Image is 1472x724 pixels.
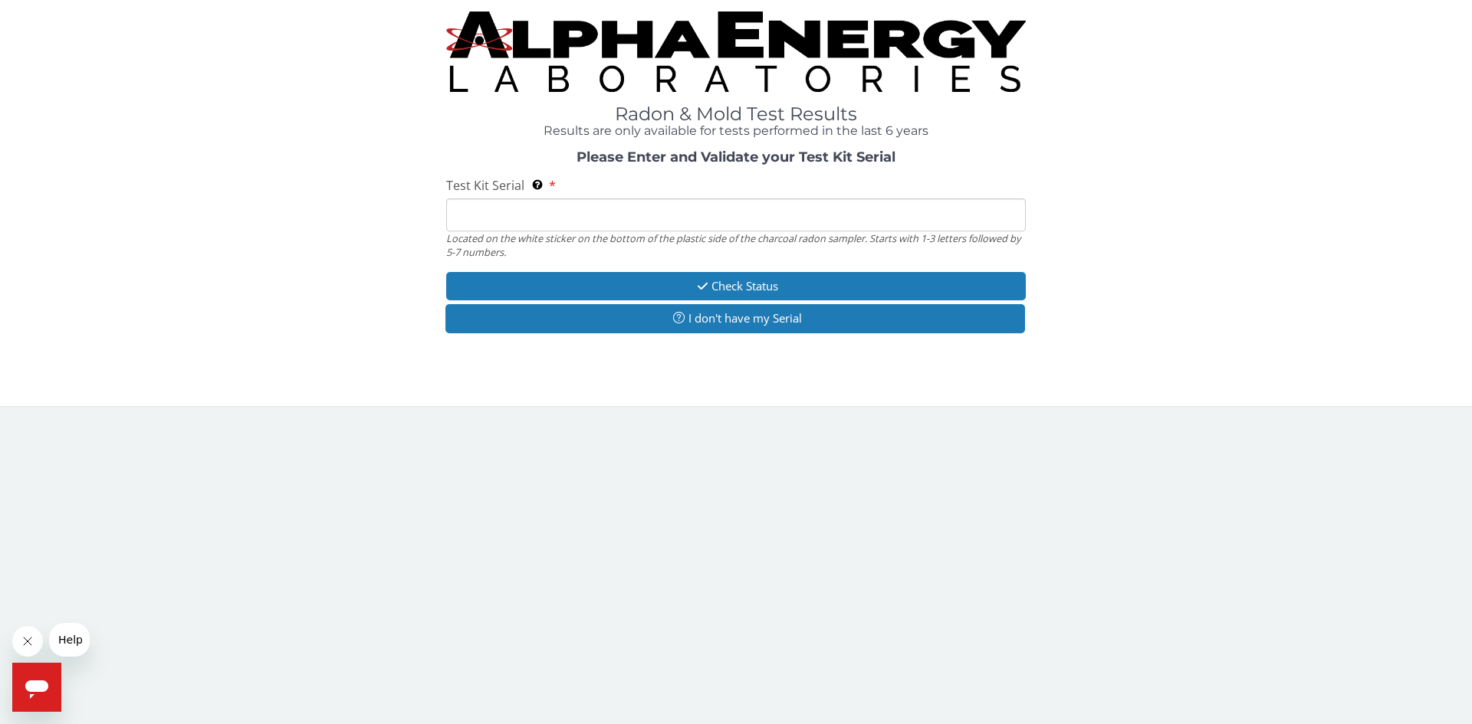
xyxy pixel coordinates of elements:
[12,663,61,712] iframe: Button to launch messaging window
[12,626,43,657] iframe: Close message
[446,231,1026,260] div: Located on the white sticker on the bottom of the plastic side of the charcoal radon sampler. Sta...
[446,104,1026,124] h1: Radon & Mold Test Results
[446,177,524,194] span: Test Kit Serial
[577,149,895,165] strong: Please Enter and Validate your Test Kit Serial
[445,304,1025,333] button: I don't have my Serial
[446,272,1026,300] button: Check Status
[446,124,1026,138] h4: Results are only available for tests performed in the last 6 years
[49,623,90,657] iframe: Message from company
[446,11,1026,92] img: TightCrop.jpg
